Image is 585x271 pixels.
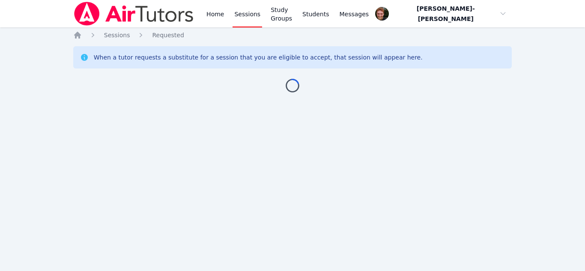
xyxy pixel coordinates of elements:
[94,53,423,62] div: When a tutor requests a substitute for a session that you are eligible to accept, that session wi...
[104,31,130,39] a: Sessions
[340,10,369,18] span: Messages
[152,31,184,39] a: Requested
[73,31,512,39] nav: Breadcrumb
[152,32,184,39] span: Requested
[73,2,194,26] img: Air Tutors
[104,32,130,39] span: Sessions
